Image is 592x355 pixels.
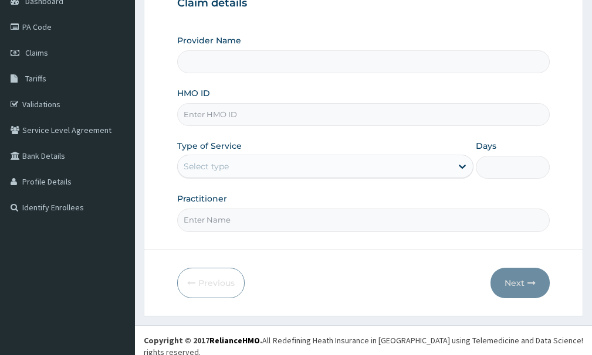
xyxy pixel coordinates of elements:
input: Enter Name [177,209,550,231]
label: Days [476,140,496,152]
label: Provider Name [177,35,241,46]
strong: Copyright © 2017 . [144,335,262,346]
div: Select type [184,161,229,172]
label: Type of Service [177,140,242,152]
span: Tariffs [25,73,46,84]
button: Previous [177,268,245,298]
span: Claims [25,47,48,58]
input: Enter HMO ID [177,103,550,126]
button: Next [490,268,550,298]
label: Practitioner [177,193,227,204]
label: HMO ID [177,87,210,99]
a: RelianceHMO [209,335,260,346]
div: Redefining Heath Insurance in [GEOGRAPHIC_DATA] using Telemedicine and Data Science! [273,334,583,346]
